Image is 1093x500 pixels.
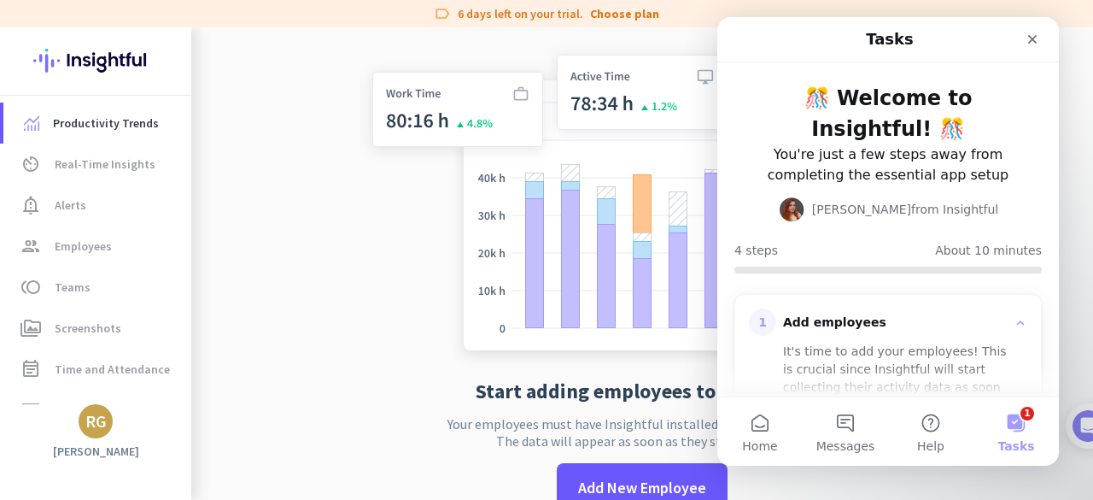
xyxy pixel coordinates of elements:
span: Teams [55,277,91,297]
a: tollTeams [3,267,191,308]
a: Choose plan [590,5,659,22]
a: perm_mediaScreenshots [3,308,191,349]
a: groupEmployees [3,226,191,267]
span: Employees [55,236,112,256]
iframe: Intercom live chat [717,17,1059,466]
span: Screenshots [55,318,121,338]
img: no-search-results [359,27,925,368]
i: group [20,236,41,256]
a: menu-itemProductivity Trends [3,103,191,144]
div: RG [85,413,107,430]
img: Insightful logo [33,27,158,94]
span: Alerts [55,195,86,215]
span: Productivity Trends [53,113,159,133]
span: Activities [55,400,106,421]
h2: Start adding employees to Insightful [476,381,810,402]
img: menu-item [24,115,39,131]
p: Your employees must have Insightful installed on their computers. The data will appear as soon as... [447,415,837,450]
i: storage [20,400,41,421]
i: perm_media [20,318,41,338]
span: Add New Employee [578,477,706,499]
i: toll [20,277,41,297]
span: Real-Time Insights [55,154,155,174]
a: storageActivities [3,390,191,431]
a: notification_importantAlerts [3,185,191,226]
i: label [434,5,451,22]
a: av_timerReal-Time Insights [3,144,191,185]
i: av_timer [20,154,41,174]
i: notification_important [20,195,41,215]
span: Time and Attendance [55,359,170,379]
a: event_noteTime and Attendance [3,349,191,390]
i: event_note [20,359,41,379]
